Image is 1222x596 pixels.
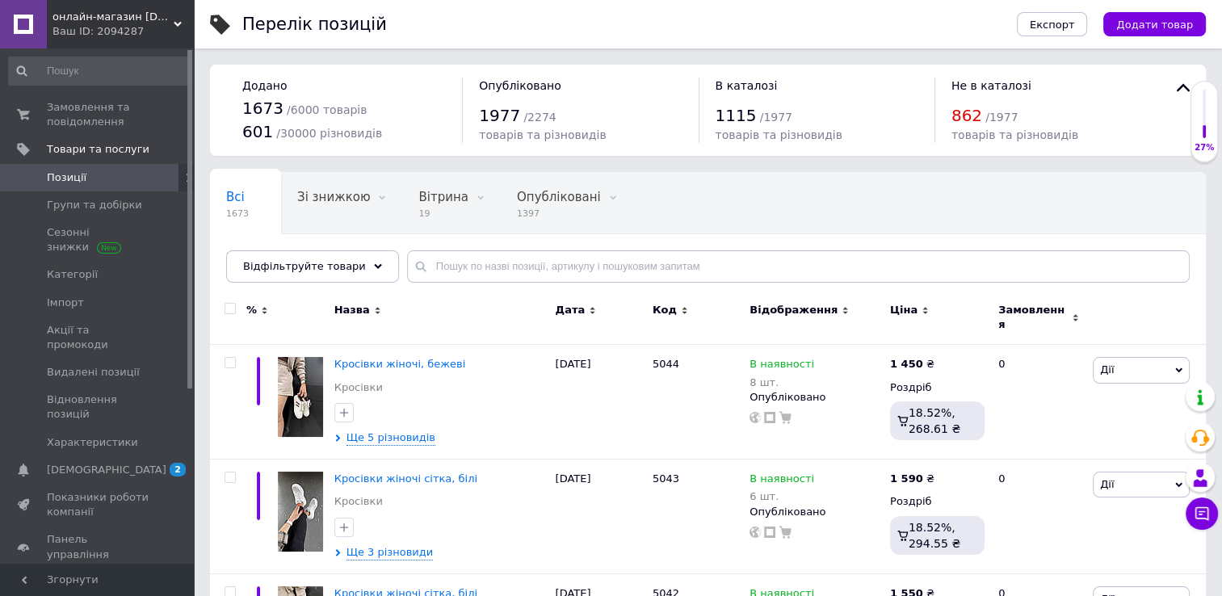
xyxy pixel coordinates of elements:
[951,79,1031,92] span: Не в каталозі
[716,106,757,125] span: 1115
[170,463,186,476] span: 2
[750,303,838,317] span: Відображення
[653,358,679,370] span: 5044
[653,472,679,485] span: 5043
[242,79,287,92] span: Додано
[479,106,520,125] span: 1977
[890,357,934,371] div: ₴
[47,170,86,185] span: Позиції
[909,406,960,435] span: 18.52%, 268.61 ₴
[8,57,191,86] input: Пошук
[242,122,273,141] span: 601
[517,208,601,220] span: 1397
[47,532,149,561] span: Панель управління
[334,303,370,317] span: Назва
[998,303,1068,332] span: Замовлення
[47,225,149,254] span: Сезонні знижки
[951,128,1078,141] span: товарів та різновидів
[1116,19,1193,31] span: Додати товар
[346,430,435,446] span: Ще 5 різновидів
[1030,19,1075,31] span: Експорт
[276,127,382,140] span: / 30000 різновидів
[479,79,561,92] span: Опубліковано
[226,190,245,204] span: Всі
[653,303,677,317] span: Код
[47,490,149,519] span: Показники роботи компанії
[989,345,1089,460] div: 0
[346,545,434,560] span: Ще 3 різновиди
[1017,12,1088,36] button: Експорт
[226,251,292,266] span: Приховані
[407,250,1190,283] input: Пошук по назві позиції, артикулу і пошуковим запитам
[750,505,882,519] div: Опубліковано
[750,376,814,388] div: 8 шт.
[716,79,778,92] span: В каталозі
[890,380,985,395] div: Роздріб
[47,296,84,310] span: Імпорт
[985,111,1018,124] span: / 1977
[1100,478,1114,490] span: Дії
[479,128,606,141] span: товарів та різновидів
[523,111,556,124] span: / 2274
[47,142,149,157] span: Товари та послуги
[890,358,923,370] b: 1 450
[890,494,985,509] div: Роздріб
[334,358,466,370] a: Кросівки жіночі, бежеві
[226,208,249,220] span: 1673
[47,365,140,380] span: Видалені позиції
[334,380,383,395] a: Кросівки
[47,392,149,422] span: Відновлення позицій
[47,198,142,212] span: Групи та добірки
[517,190,601,204] span: Опубліковані
[47,463,166,477] span: [DEMOGRAPHIC_DATA]
[47,100,149,129] span: Замовлення та повідомлення
[47,267,98,282] span: Категорії
[1103,12,1206,36] button: Додати товар
[47,435,138,450] span: Характеристики
[551,345,648,460] div: [DATE]
[555,303,585,317] span: Дата
[334,472,477,485] a: Кросівки жіночі сітка, білі
[1100,363,1114,376] span: Дії
[52,24,194,39] div: Ваш ID: 2094287
[278,357,323,437] img: Кросівки жіночі, бежеві
[909,521,960,550] span: 18.52%, 294.55 ₴
[750,390,882,405] div: Опубліковано
[750,358,814,375] span: В наявності
[716,128,842,141] span: товарів та різновидів
[52,10,174,24] span: онлайн-магазин МОЯПАРА.com
[242,16,387,33] div: Перелік позицій
[334,494,383,509] a: Кросівки
[750,490,814,502] div: 6 шт.
[551,460,648,574] div: [DATE]
[246,303,257,317] span: %
[951,106,982,125] span: 862
[278,472,323,552] img: Кросівки жіночі сітка, білі
[760,111,792,124] span: / 1977
[1191,142,1217,153] div: 27%
[418,208,468,220] span: 19
[47,323,149,352] span: Акції та промокоди
[750,472,814,489] span: В наявності
[890,472,934,486] div: ₴
[890,472,923,485] b: 1 590
[297,190,370,204] span: Зі знижкою
[1186,497,1218,530] button: Чат з покупцем
[243,260,366,272] span: Відфільтруйте товари
[989,460,1089,574] div: 0
[287,103,367,116] span: / 6000 товарів
[890,303,918,317] span: Ціна
[242,99,283,118] span: 1673
[418,190,468,204] span: Вітрина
